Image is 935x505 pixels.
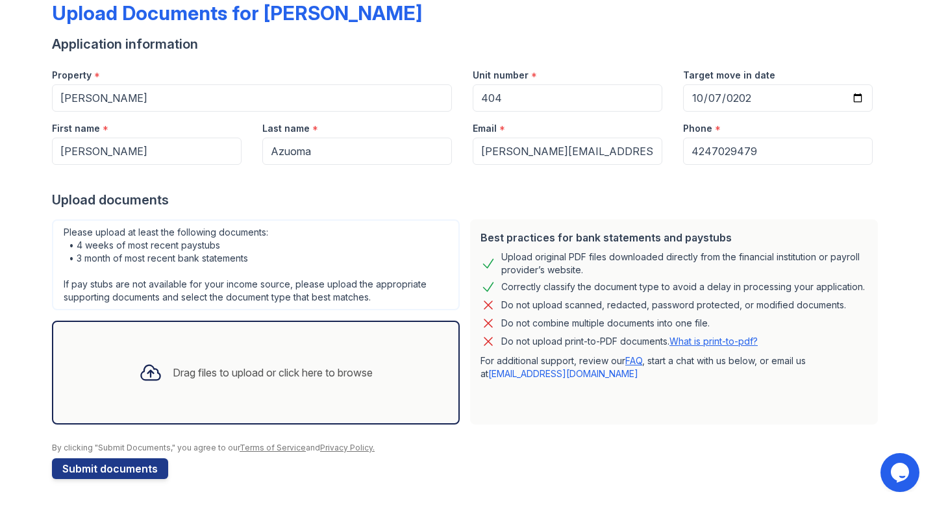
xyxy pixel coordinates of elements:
label: Last name [262,122,310,135]
div: Do not upload scanned, redacted, password protected, or modified documents. [501,297,846,313]
a: What is print-to-pdf? [669,336,758,347]
div: Best practices for bank statements and paystubs [480,230,867,245]
div: By clicking "Submit Documents," you agree to our and [52,443,883,453]
label: Property [52,69,92,82]
p: For additional support, review our , start a chat with us below, or email us at [480,354,867,380]
div: Correctly classify the document type to avoid a delay in processing your application. [501,279,865,295]
button: Submit documents [52,458,168,479]
label: Target move in date [683,69,775,82]
div: Upload original PDF files downloaded directly from the financial institution or payroll provider’... [501,251,867,277]
iframe: chat widget [880,453,922,492]
a: Terms of Service [240,443,306,452]
a: Privacy Policy. [320,443,375,452]
div: Please upload at least the following documents: • 4 weeks of most recent paystubs • 3 month of mo... [52,219,460,310]
label: Phone [683,122,712,135]
div: Drag files to upload or click here to browse [173,365,373,380]
div: Do not combine multiple documents into one file. [501,315,710,331]
p: Do not upload print-to-PDF documents. [501,335,758,348]
div: Application information [52,35,883,53]
div: Upload documents [52,191,883,209]
label: Email [473,122,497,135]
a: FAQ [625,355,642,366]
label: First name [52,122,100,135]
a: [EMAIL_ADDRESS][DOMAIN_NAME] [488,368,638,379]
div: Upload Documents for [PERSON_NAME] [52,1,422,25]
label: Unit number [473,69,529,82]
